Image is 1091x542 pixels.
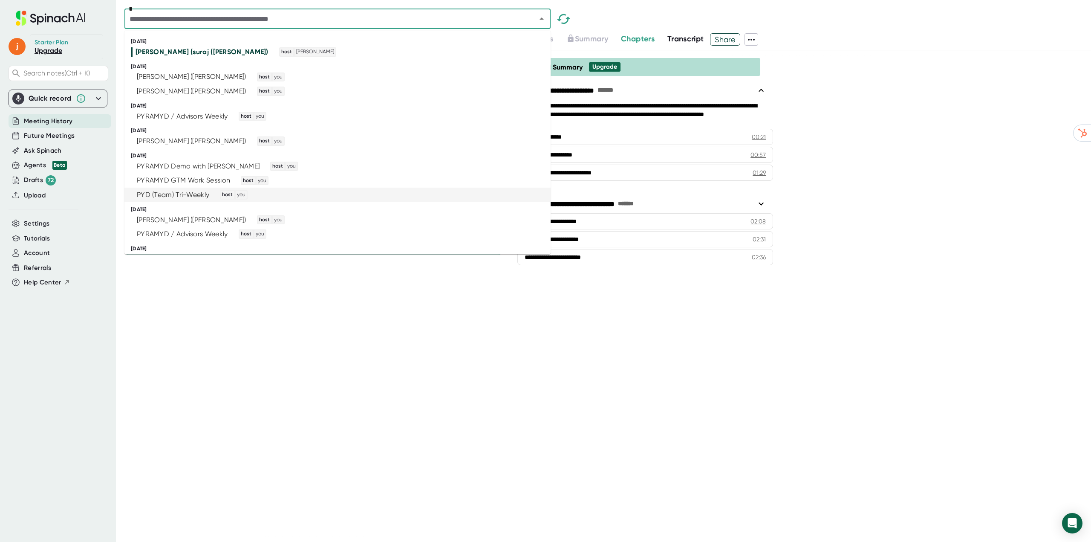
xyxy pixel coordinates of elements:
[131,103,551,109] div: [DATE]
[566,33,621,46] div: Upgrade to access
[131,206,551,213] div: [DATE]
[137,162,260,171] div: PYRAMYD Demo with [PERSON_NAME]
[710,33,740,46] button: Share
[24,219,50,229] button: Settings
[24,278,70,287] button: Help Center
[621,34,655,43] span: Chapters
[257,177,268,185] span: you
[137,191,209,199] div: PYD (Team) Tri-Weekly
[536,13,548,25] button: Close
[131,38,551,45] div: [DATE]
[254,230,266,238] span: you
[258,137,271,145] span: host
[750,151,766,159] div: 00:57
[137,87,246,96] div: [PERSON_NAME] ([PERSON_NAME])
[24,160,67,170] div: Agents
[35,39,69,46] div: Starter Plan
[242,177,255,185] span: host
[258,73,271,81] span: host
[1062,513,1082,533] div: Open Intercom Messenger
[131,64,551,70] div: [DATE]
[240,113,253,120] span: host
[621,33,655,45] button: Chapters
[46,175,56,185] div: 72
[710,32,740,47] span: Share
[12,90,104,107] div: Quick record
[286,162,297,170] span: you
[24,175,56,185] div: Drafts
[131,153,551,159] div: [DATE]
[258,216,271,224] span: host
[667,33,704,45] button: Transcript
[273,87,284,95] span: you
[236,191,247,199] span: you
[752,253,766,261] div: 02:36
[24,131,75,141] button: Future Meetings
[752,133,766,141] div: 00:21
[137,112,228,121] div: PYRAMYD / Advisors Weekly
[137,230,228,238] div: PYRAMYD / Advisors Weekly
[750,217,766,226] div: 02:08
[131,128,551,134] div: [DATE]
[221,191,234,199] span: host
[273,137,284,145] span: you
[137,72,246,81] div: [PERSON_NAME] ([PERSON_NAME])
[24,191,46,200] button: Upload
[280,48,293,56] span: host
[753,235,766,243] div: 02:31
[254,113,266,120] span: you
[24,146,62,156] button: Ask Spinach
[9,38,26,55] span: j
[137,137,246,145] div: [PERSON_NAME] ([PERSON_NAME])
[271,162,284,170] span: host
[23,69,90,77] span: Search notes (Ctrl + K)
[575,34,608,43] span: Summary
[24,160,67,170] button: Agents Beta
[592,63,617,71] div: Upgrade
[273,216,284,224] span: you
[137,216,246,224] div: [PERSON_NAME] ([PERSON_NAME])
[29,94,72,103] div: Quick record
[295,48,335,56] span: [PERSON_NAME]
[137,176,230,185] div: PYRAMYD GTM Work Session
[131,246,551,252] div: [DATE]
[136,48,268,56] div: [PERSON_NAME] (suraj ([PERSON_NAME])
[24,175,56,185] button: Drafts 72
[566,33,608,45] button: Summary
[24,234,50,243] button: Tutorials
[273,73,284,81] span: you
[526,63,583,71] span: Basic AI Summary
[240,230,253,238] span: host
[24,263,51,273] button: Referrals
[52,161,67,170] div: Beta
[753,168,766,177] div: 01:29
[35,46,62,55] a: Upgrade
[258,87,271,95] span: host
[24,116,72,126] button: Meeting History
[667,34,704,43] span: Transcript
[24,248,50,258] button: Account
[24,278,61,287] span: Help Center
